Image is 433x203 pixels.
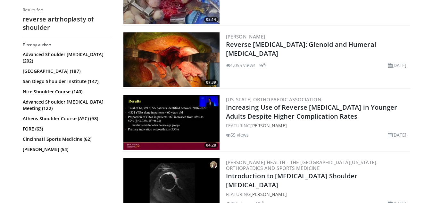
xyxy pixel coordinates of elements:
[23,136,111,142] a: Cincinnati Sports Medicine (62)
[250,191,287,197] a: [PERSON_NAME]
[23,89,111,95] a: Nice Shoulder Course (140)
[23,7,112,13] p: Results for:
[226,159,378,171] a: [PERSON_NAME] Health - The [GEOGRAPHIC_DATA][US_STATE]: Orthopaedics and Sports Medicine
[226,172,358,189] a: Introduction to [MEDICAL_DATA] Shoulder [MEDICAL_DATA]
[226,122,409,129] div: FEATURING
[23,126,111,132] a: FORE (63)
[226,103,397,121] a: Increasing Use of Reverse [MEDICAL_DATA] in Younger Adults Despite Higher Complication Rates
[226,33,265,40] a: [PERSON_NAME]
[23,78,111,85] a: San Diego Shoulder Institute (147)
[123,95,220,150] a: 04:28
[388,62,407,69] li: [DATE]
[204,142,218,148] span: 04:28
[259,62,266,69] li: 9
[204,17,218,22] span: 08:14
[226,96,322,103] a: [US_STATE] Orthopaedic Association
[23,42,112,47] h3: Filter by author:
[123,32,220,87] a: 07:39
[226,191,409,198] div: FEATURING
[23,115,111,122] a: Athens Shoulder Course (ASC) (98)
[23,51,111,64] a: Advanced Shoulder [MEDICAL_DATA] (202)
[388,131,407,138] li: [DATE]
[226,40,376,58] a: Reverse [MEDICAL_DATA]: Glenoid and Humeral [MEDICAL_DATA]
[204,80,218,85] span: 07:39
[226,62,255,69] li: 1,055 views
[123,32,220,87] img: 12a48a87-48a1-4cb4-9bc2-c1b9f66505da.300x170_q85_crop-smart_upscale.jpg
[226,131,249,138] li: 55 views
[123,95,220,150] img: e271d2e3-e60b-4c9c-9c0a-4c03d1a02b9e.300x170_q85_crop-smart_upscale.jpg
[250,123,287,129] a: [PERSON_NAME]
[23,99,111,112] a: Advanced Shoulder [MEDICAL_DATA] Meeting (122)
[23,15,112,32] h2: reverse artrhoplasty of shoulder
[23,68,111,74] a: [GEOGRAPHIC_DATA] (187)
[23,146,111,153] a: [PERSON_NAME] (54)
